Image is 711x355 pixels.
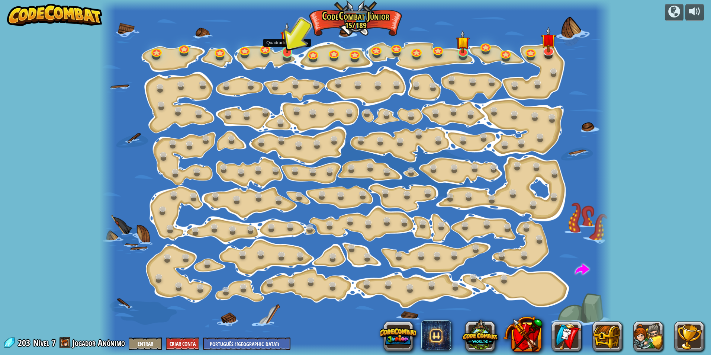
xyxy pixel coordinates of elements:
img: level-banner-unstarted.png [541,27,556,52]
button: Criar Conta [166,338,199,350]
img: CodeCombat - Learn how to code by playing a game [7,4,102,26]
span: 7 [52,337,56,349]
button: Ajuste o volume [685,4,704,21]
button: Entrar [129,338,162,350]
img: level-banner-started.png [456,30,470,54]
span: 203 [18,337,32,349]
span: Jogador Anônimo [73,337,125,349]
button: Campanhas [665,4,683,21]
img: level-banner-started.png [280,22,294,53]
span: Nível [33,337,49,349]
